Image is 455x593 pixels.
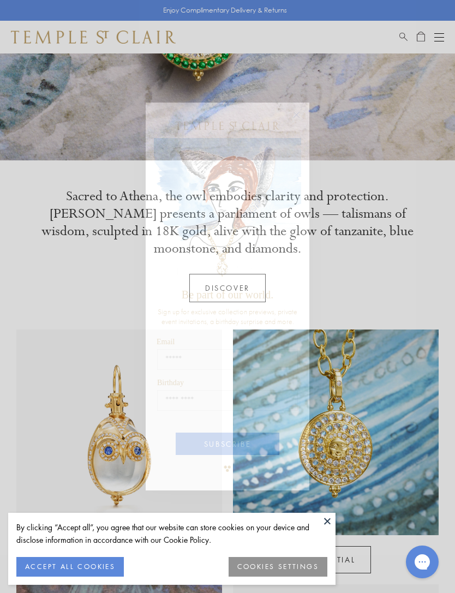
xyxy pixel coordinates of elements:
[229,557,327,577] button: COOKIES SETTINGS
[157,349,298,370] input: Email
[154,138,301,284] img: c4a9eb12-d91a-4d4a-8ee0-386386f4f338.jpeg
[157,338,175,346] span: Email
[295,113,309,127] button: Close dialog
[176,122,279,130] img: Temple St. Clair
[400,542,444,582] iframe: Gorgias live chat messenger
[182,289,273,301] span: Be part of our world.
[217,458,238,480] img: TSC
[176,433,279,455] button: SUBSCRIBE
[16,521,327,546] div: By clicking “Accept all”, you agree that our website can store cookies on your device and disclos...
[158,307,297,326] span: Sign up for exclusive collection previews, private event invitations, a birthday surprise and more.
[157,379,184,387] span: Birthday
[16,557,124,577] button: ACCEPT ALL COOKIES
